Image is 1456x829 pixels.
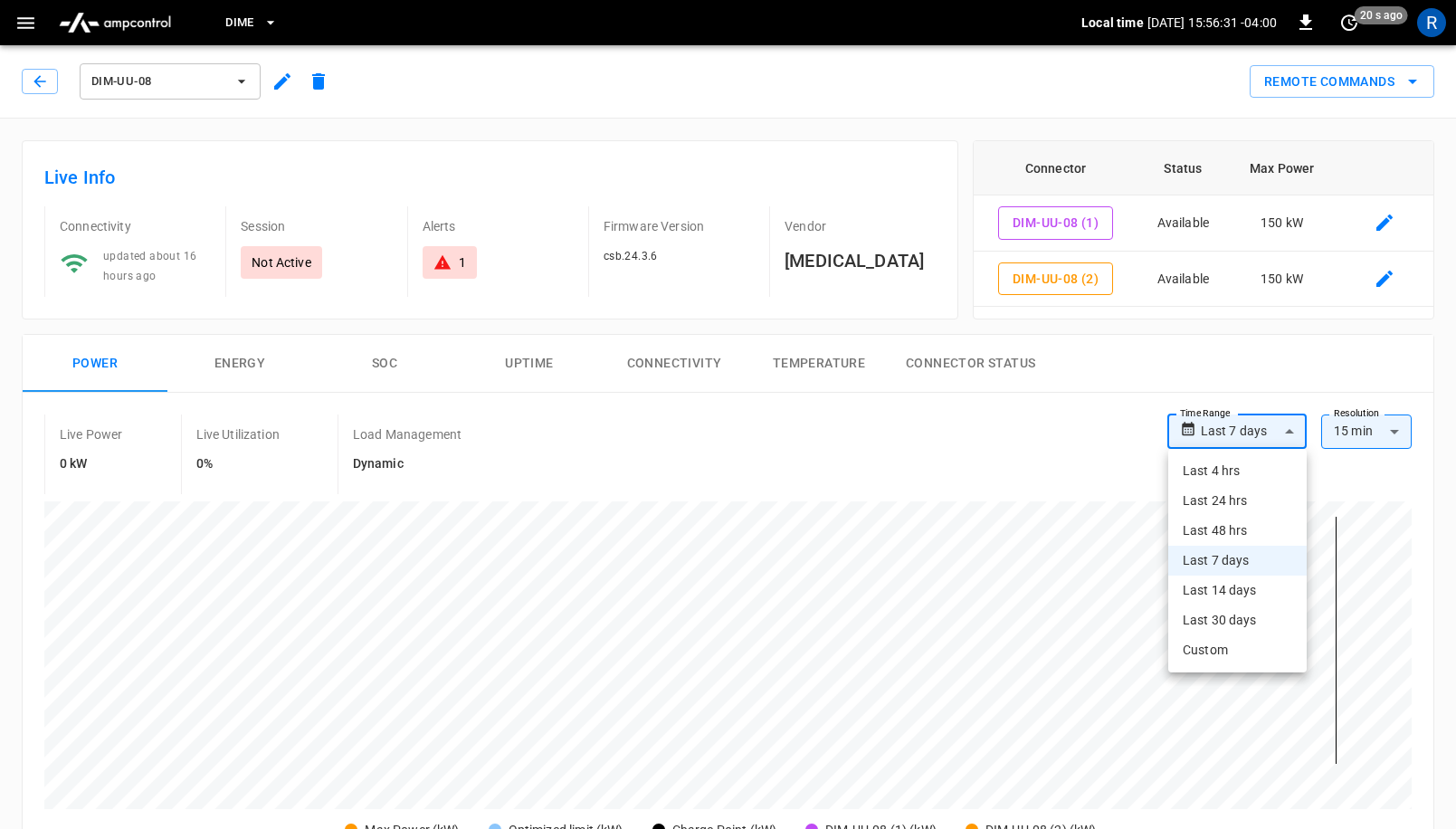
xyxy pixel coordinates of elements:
li: Last 14 days [1168,576,1307,605]
li: Last 48 hrs [1168,516,1307,546]
li: Custom [1168,635,1307,665]
li: Last 7 days [1168,546,1307,576]
li: Last 24 hrs [1168,486,1307,516]
li: Last 30 days [1168,605,1307,635]
li: Last 4 hrs [1168,456,1307,486]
